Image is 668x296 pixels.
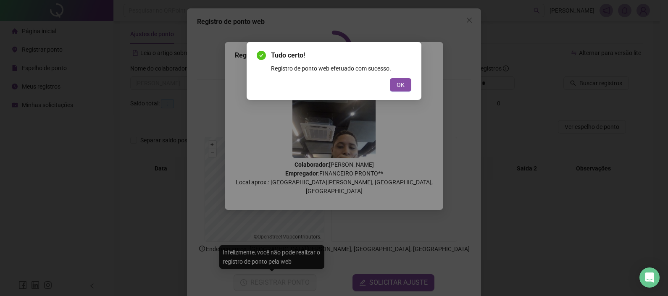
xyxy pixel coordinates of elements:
span: check-circle [257,51,266,60]
span: Tudo certo! [271,50,411,60]
div: Registro de ponto web efetuado com sucesso. [271,64,411,73]
button: OK [390,78,411,92]
span: OK [397,80,405,89]
div: Open Intercom Messenger [639,267,660,288]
